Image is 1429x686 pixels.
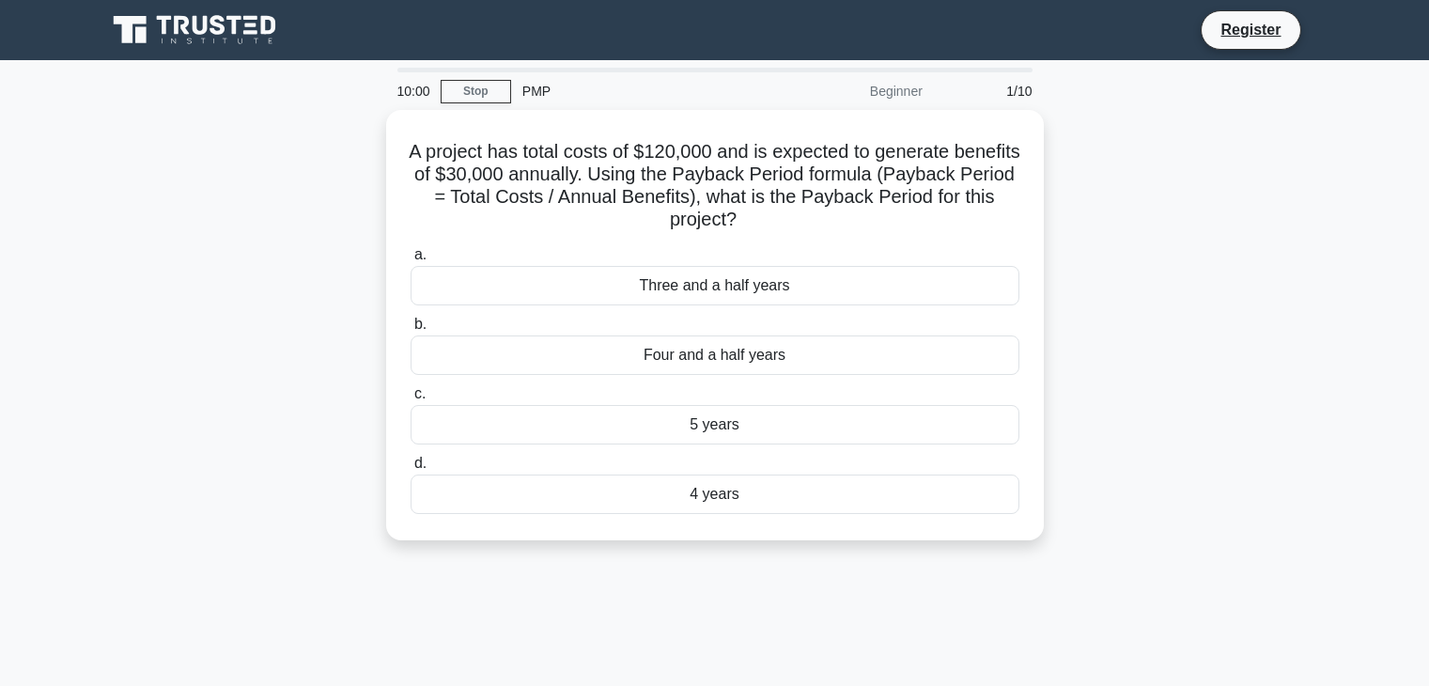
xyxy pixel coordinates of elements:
[769,72,934,110] div: Beginner
[414,455,427,471] span: d.
[511,72,769,110] div: PMP
[386,72,441,110] div: 10:00
[1209,18,1292,41] a: Register
[411,266,1019,305] div: Three and a half years
[414,316,427,332] span: b.
[414,385,426,401] span: c.
[414,246,427,262] span: a.
[411,475,1019,514] div: 4 years
[409,140,1021,232] h5: A project has total costs of $120,000 and is expected to generate benefits of $30,000 annually. U...
[934,72,1044,110] div: 1/10
[441,80,511,103] a: Stop
[411,335,1019,375] div: Four and a half years
[411,405,1019,444] div: 5 years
